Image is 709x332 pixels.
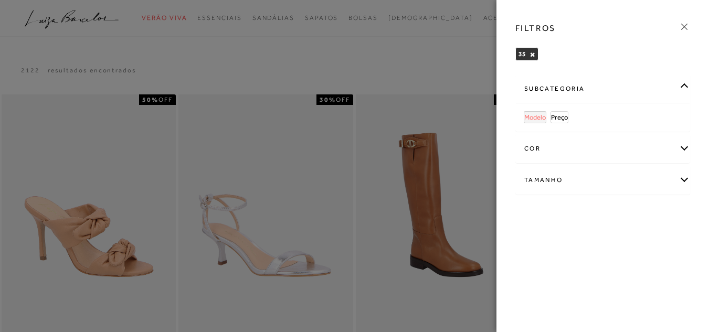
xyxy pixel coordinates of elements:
div: subcategoria [516,75,690,103]
div: cor [516,135,690,163]
span: 35 [518,50,526,58]
a: Modelo [524,112,546,123]
span: Modelo [524,113,546,121]
button: 35 Close [530,51,535,58]
div: Tamanho [516,166,690,194]
span: Preço [551,113,568,121]
a: Preço [551,112,568,123]
h3: FILTROS [515,22,556,34]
